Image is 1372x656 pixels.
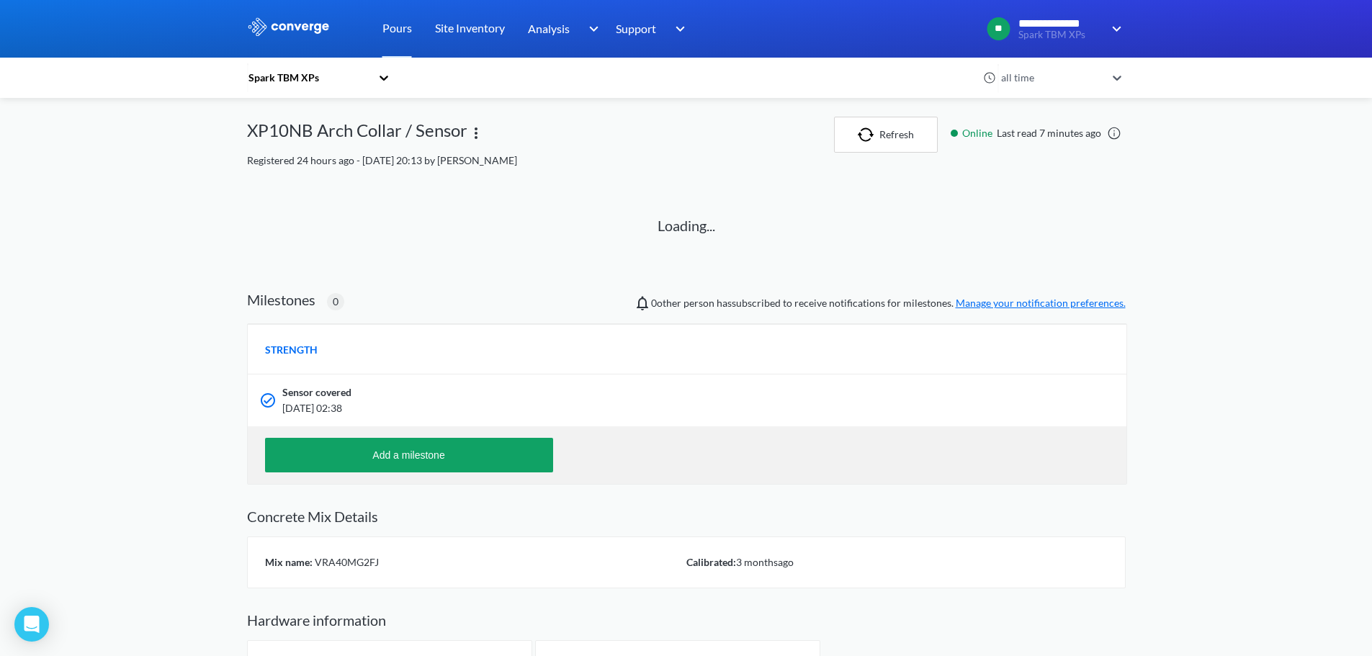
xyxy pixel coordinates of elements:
span: 3 months ago [736,556,794,568]
div: Open Intercom Messenger [14,607,49,642]
img: notifications-icon.svg [634,295,651,312]
img: downArrow.svg [666,20,689,37]
span: Support [616,19,656,37]
p: Loading... [658,215,715,237]
h2: Concrete Mix Details [247,508,1126,525]
img: downArrow.svg [579,20,602,37]
span: Analysis [528,19,570,37]
span: VRA40MG2FJ [313,556,379,568]
span: [DATE] 02:38 [282,400,935,416]
div: Spark TBM XPs [247,70,371,86]
span: Calibrated: [686,556,736,568]
button: Add a milestone [265,438,553,472]
h2: Milestones [247,291,315,308]
img: icon-clock.svg [983,71,996,84]
button: Refresh [834,117,938,153]
img: logo_ewhite.svg [247,17,331,36]
div: Last read 7 minutes ago [943,125,1126,141]
span: 0 [333,294,338,310]
a: Manage your notification preferences. [956,297,1126,309]
span: person has subscribed to receive notifications for milestones. [651,295,1126,311]
span: 0 other [651,297,681,309]
span: STRENGTH [265,342,318,358]
img: icon-refresh.svg [858,127,879,142]
div: XP10NB Arch Collar / Sensor [247,117,467,153]
span: Mix name: [265,556,313,568]
h2: Hardware information [247,611,1126,629]
span: Registered 24 hours ago - [DATE] 20:13 by [PERSON_NAME] [247,154,517,166]
span: Spark TBM XPs [1018,30,1103,40]
span: Sensor covered [282,385,351,400]
div: all time [997,70,1106,86]
span: Online [962,125,997,141]
img: downArrow.svg [1103,20,1126,37]
img: more.svg [467,125,485,142]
